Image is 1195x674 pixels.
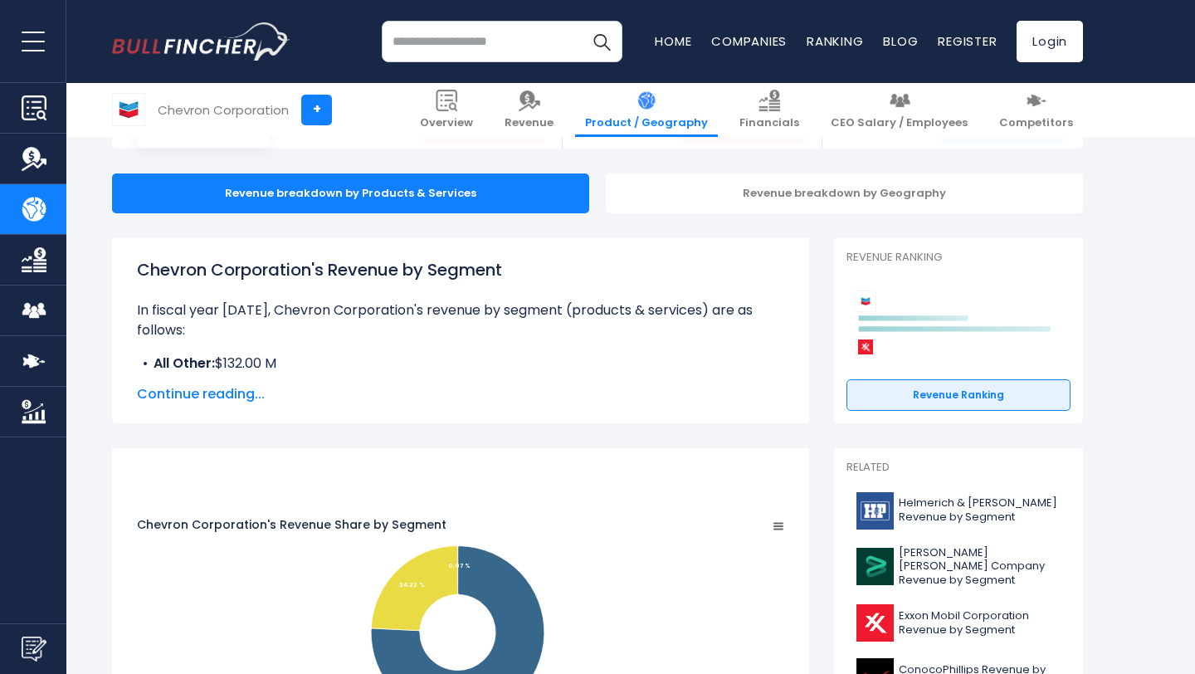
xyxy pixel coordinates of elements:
[154,354,215,373] b: All Other:
[846,379,1071,411] a: Revenue Ranking
[846,461,1071,475] p: Related
[821,83,978,137] a: CEO Salary / Employees
[448,562,471,569] tspan: 0.07 %
[158,100,289,120] div: Chevron Corporation
[585,116,708,130] span: Product / Geography
[420,116,473,130] span: Overview
[883,32,918,50] a: Blog
[137,257,784,282] h1: Chevron Corporation's Revenue by Segment
[899,546,1061,589] span: [PERSON_NAME] [PERSON_NAME] Company Revenue by Segment
[137,354,784,374] li: $132.00 M
[410,83,483,137] a: Overview
[899,496,1061,525] span: Helmerich & [PERSON_NAME] Revenue by Segment
[739,116,799,130] span: Financials
[856,604,894,642] img: XOM logo
[606,173,1083,213] div: Revenue breakdown by Geography
[505,116,554,130] span: Revenue
[855,336,876,358] img: Exxon Mobil Corporation competitors logo
[112,173,589,213] div: Revenue breakdown by Products & Services
[137,300,784,340] p: In fiscal year [DATE], Chevron Corporation's revenue by segment (products & services) are as foll...
[575,83,718,137] a: Product / Geography
[113,94,144,125] img: CVX logo
[655,32,691,50] a: Home
[137,384,784,404] span: Continue reading...
[1017,21,1083,62] a: Login
[855,291,876,312] img: Chevron Corporation competitors logo
[711,32,787,50] a: Companies
[846,600,1071,646] a: Exxon Mobil Corporation Revenue by Segment
[999,116,1073,130] span: Competitors
[301,95,332,125] a: +
[807,32,863,50] a: Ranking
[495,83,563,137] a: Revenue
[112,22,290,61] a: Go to homepage
[581,21,622,62] button: Search
[899,609,1061,637] span: Exxon Mobil Corporation Revenue by Segment
[137,516,446,533] tspan: Chevron Corporation's Revenue Share by Segment
[112,22,290,61] img: bullfincher logo
[856,492,894,530] img: HP logo
[938,32,997,50] a: Register
[831,116,968,130] span: CEO Salary / Employees
[846,488,1071,534] a: Helmerich & [PERSON_NAME] Revenue by Segment
[989,83,1083,137] a: Competitors
[856,548,894,585] img: BKR logo
[729,83,809,137] a: Financials
[846,542,1071,593] a: [PERSON_NAME] [PERSON_NAME] Company Revenue by Segment
[399,581,425,589] tspan: 24.22 %
[846,251,1071,265] p: Revenue Ranking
